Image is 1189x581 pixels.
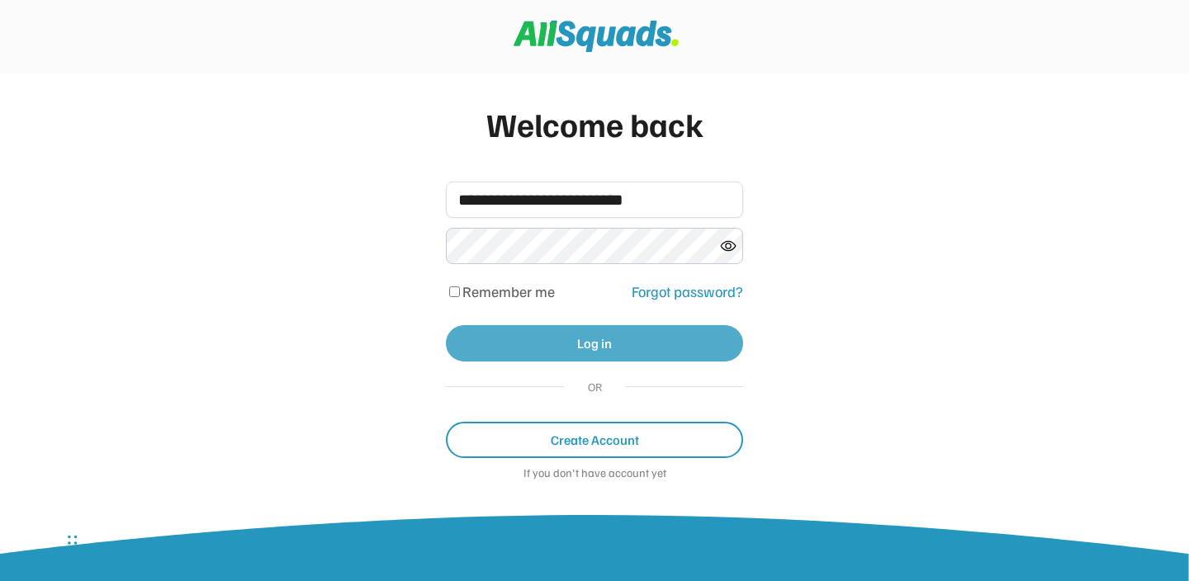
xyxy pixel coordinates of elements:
div: If you don't have account yet [446,466,743,483]
div: OR [580,378,609,395]
label: Remember me [462,282,555,300]
div: Welcome back [446,99,743,149]
div: Forgot password? [632,281,743,303]
button: Log in [446,325,743,361]
button: Create Account [446,422,743,458]
img: Squad%20Logo.svg [514,21,679,52]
